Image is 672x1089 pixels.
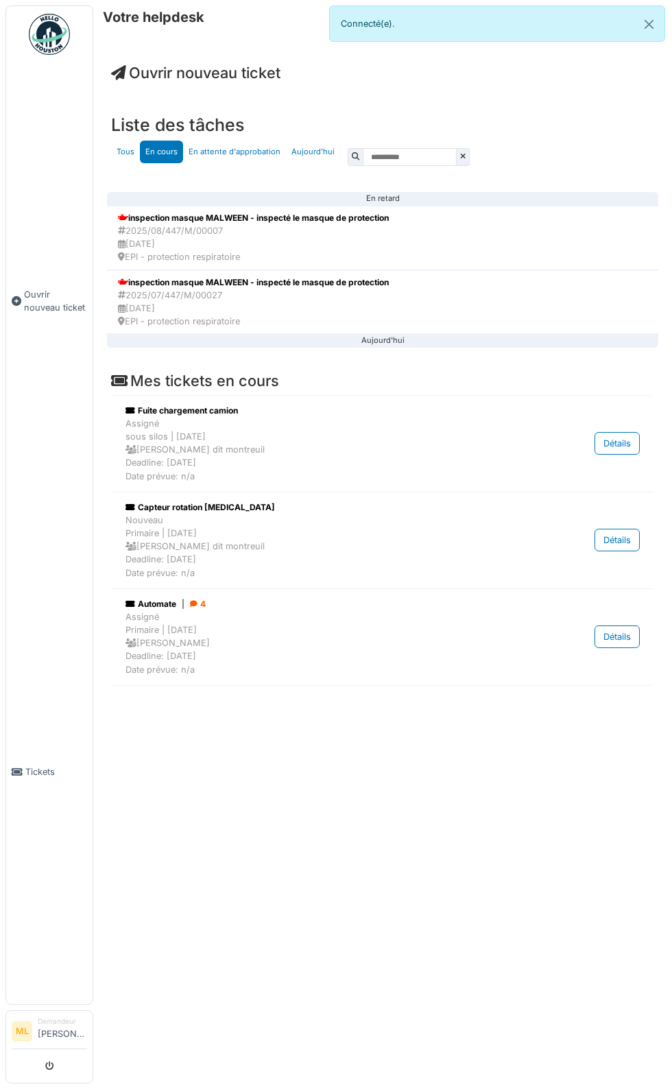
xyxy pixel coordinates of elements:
[107,206,658,270] a: inspection masque MALWEEN - inspecté le masque de protection 2025/08/447/M/00007 [DATE] EPI - pro...
[118,276,389,289] div: inspection masque MALWEEN - inspecté le masque de protection
[118,198,647,200] div: En retard
[286,141,340,163] a: Aujourd'hui
[125,501,536,514] div: Capteur rotation [MEDICAL_DATA]
[38,1016,87,1027] div: Demandeur
[25,765,87,778] span: Tickets
[183,141,286,163] a: En attente d'approbation
[125,514,536,579] div: Nouveau Primaire | [DATE] [PERSON_NAME] dit montreuil Deadline: [DATE] Date prévue: n/a
[190,598,206,610] div: 4
[12,1016,87,1049] a: ML Demandeur[PERSON_NAME]
[122,498,643,583] a: Capteur rotation [MEDICAL_DATA] NouveauPrimaire | [DATE] [PERSON_NAME] dit montreuilDeadline: [DA...
[111,141,140,163] a: Tous
[595,432,640,455] div: Détails
[125,610,536,676] div: Assigné Primaire | [DATE] [PERSON_NAME] Deadline: [DATE] Date prévue: n/a
[329,5,665,42] div: Connecté(e).
[595,625,640,648] div: Détails
[125,405,536,417] div: Fuite chargement camion
[111,372,654,390] h4: Mes tickets en cours
[103,9,204,25] h6: Votre helpdesk
[118,340,647,342] div: Aujourd'hui
[125,598,536,610] div: Automate
[182,598,184,610] span: |
[118,289,389,328] div: 2025/07/447/M/00027 [DATE] EPI - protection respiratoire
[122,401,643,486] a: Fuite chargement camion Assignésous silos | [DATE] [PERSON_NAME] dit montreuilDeadline: [DATE]Dat...
[107,270,658,335] a: inspection masque MALWEEN - inspecté le masque de protection 2025/07/447/M/00027 [DATE] EPI - pro...
[118,224,389,264] div: 2025/08/447/M/00007 [DATE] EPI - protection respiratoire
[122,595,643,680] a: Automate| 4 AssignéPrimaire | [DATE] [PERSON_NAME]Deadline: [DATE]Date prévue: n/a Détails
[6,62,93,540] a: Ouvrir nouveau ticket
[595,529,640,551] div: Détails
[29,14,70,55] img: Badge_color-CXgf-gQk.svg
[140,141,183,163] a: En cours
[111,115,654,135] h3: Liste des tâches
[634,6,664,43] button: Close
[118,212,389,224] div: inspection masque MALWEEN - inspecté le masque de protection
[125,417,536,483] div: Assigné sous silos | [DATE] [PERSON_NAME] dit montreuil Deadline: [DATE] Date prévue: n/a
[12,1021,32,1042] li: ML
[6,540,93,1004] a: Tickets
[38,1016,87,1046] li: [PERSON_NAME]
[24,288,87,314] span: Ouvrir nouveau ticket
[111,64,280,82] a: Ouvrir nouveau ticket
